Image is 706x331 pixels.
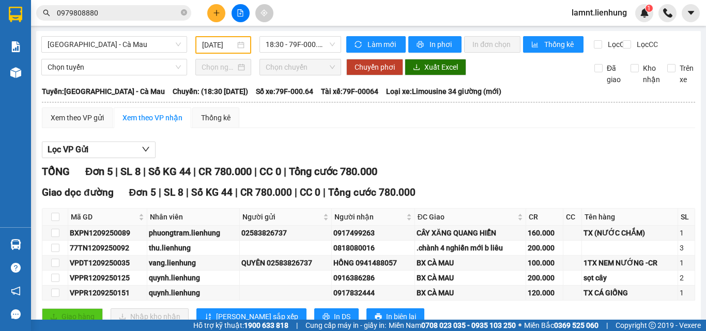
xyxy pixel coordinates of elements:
span: Xuất Excel [424,61,458,73]
div: Thống kê [201,112,231,123]
div: VPPR1209250151 [70,287,145,298]
div: TX CÁ GIỐNG [584,287,676,298]
span: TỔNG [42,165,70,178]
span: plus [213,9,220,17]
div: thu.lienhung [149,242,238,254]
div: VPPR1209250125 [70,272,145,283]
span: printer [417,41,425,49]
span: | [115,165,118,178]
span: download [413,64,420,72]
div: TX (NƯỚC CHẮM) [584,227,676,239]
th: Tên hàng [582,209,678,226]
span: In phơi [429,39,453,50]
span: ⚪️ [518,323,521,327]
img: warehouse-icon [10,67,21,78]
img: phone-icon [663,8,672,18]
div: 120.000 [528,287,562,298]
span: Đã giao [603,62,625,85]
span: CR 780.000 [198,165,252,178]
span: | [295,186,297,198]
span: Lọc VP Gửi [48,143,88,156]
span: Trên xe [676,62,698,85]
span: Tổng cước 780.000 [328,186,416,198]
div: sọt cây [584,272,676,283]
span: Giao dọc đường [42,186,114,198]
div: 3 [680,242,693,254]
th: CC [563,209,582,226]
div: HỒNG 0941488057 [333,257,413,269]
div: quynh.lienhung [149,272,238,283]
span: Đơn 5 [85,165,113,178]
span: Loại xe: Limousine 34 giường (mới) [386,86,501,97]
span: lamnt.lienhung [563,6,635,19]
span: Mã GD [71,211,136,223]
span: Lọc CC [633,39,659,50]
div: 1 [680,287,693,298]
span: Thống kê [544,39,575,50]
span: down [142,145,150,153]
span: Người nhận [334,211,404,223]
div: QUYÊN 02583826737 [241,257,330,269]
span: Kho nhận [639,62,664,85]
div: 02583826737 [241,227,330,239]
span: | [143,165,146,178]
button: Chuyển phơi [346,59,403,75]
button: printerIn DS [314,308,359,325]
span: aim [260,9,268,17]
span: SL 8 [120,165,141,178]
img: solution-icon [10,41,21,52]
span: SL 8 [164,186,183,198]
span: printer [375,313,382,321]
div: BX CÀ MAU [417,287,524,298]
span: Đơn 5 [129,186,157,198]
button: downloadNhập kho nhận [111,308,189,325]
span: caret-down [686,8,696,18]
button: caret-down [682,4,700,22]
button: file-add [232,4,250,22]
div: 2 [680,272,693,283]
span: copyright [649,322,656,329]
span: 1 [647,5,651,12]
div: quynh.lienhung [149,287,238,298]
td: 77TN1209250092 [68,241,147,256]
div: 77TN1209250092 [70,242,145,254]
td: VPPR1209250125 [68,271,147,286]
span: printer [323,313,330,321]
span: | [235,186,238,198]
td: VPDT1209250035 [68,256,147,271]
span: Chọn tuyến [48,59,181,75]
div: phuongtram.lienhung [149,227,238,239]
span: Tài xế: 79F-00064 [321,86,378,97]
div: Xem theo VP gửi [51,112,104,123]
span: | [254,165,257,178]
span: CC 0 [300,186,320,198]
th: Nhân viên [147,209,240,226]
strong: 0708 023 035 - 0935 103 250 [421,321,516,329]
div: 0916386286 [333,272,413,283]
button: aim [255,4,273,22]
div: 160.000 [528,227,562,239]
div: 1 [680,257,693,269]
button: printerIn biên lai [366,308,424,325]
span: Chuyến: (18:30 [DATE]) [173,86,248,97]
sup: 1 [646,5,653,12]
span: | [186,186,189,198]
td: BXPN1209250089 [68,226,147,241]
span: file-add [237,9,244,17]
button: downloadXuất Excel [405,59,466,75]
th: SL [678,209,695,226]
span: [PERSON_NAME] sắp xếp [216,311,298,322]
button: In đơn chọn [464,36,520,53]
input: 12/09/2025 [202,39,235,51]
strong: 0369 525 060 [554,321,598,329]
span: Người gửi [242,211,321,223]
span: question-circle [11,263,21,273]
div: Xem theo VP nhận [122,112,182,123]
strong: 1900 633 818 [244,321,288,329]
span: CR 780.000 [240,186,292,198]
span: Lọc CR [604,39,631,50]
span: Miền Nam [389,320,516,331]
span: bar-chart [531,41,540,49]
button: plus [207,4,225,22]
div: BX CÀ MAU [417,257,524,269]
